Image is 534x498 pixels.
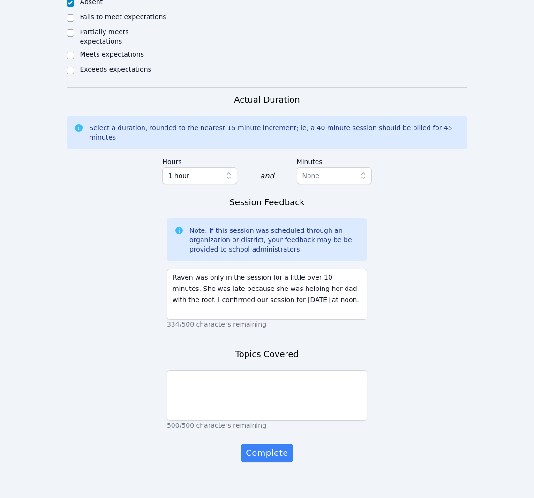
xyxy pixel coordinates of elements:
[162,153,237,167] label: Hours
[260,171,274,182] div: and
[80,51,144,58] label: Meets expectations
[234,93,300,106] h3: Actual Duration
[235,348,299,361] h3: Topics Covered
[80,66,151,73] label: Exceeds expectations
[297,167,372,184] button: None
[167,269,367,320] textarea: Raven was only in the session for a little over 10 minutes. She was late because she was helping ...
[189,226,360,254] div: Note: If this session was scheduled through an organization or district, your feedback may be be ...
[297,153,372,167] label: Minutes
[89,123,459,142] div: Select a duration, rounded to the nearest 15 minute increment; ie, a 40 minute session should be ...
[167,320,367,329] p: 334/500 characters remaining
[302,172,320,179] span: None
[246,446,288,460] span: Complete
[167,421,367,430] p: 500/500 characters remaining
[80,28,128,45] label: Partially meets expectations
[241,444,293,462] button: Complete
[168,170,189,181] span: 1 hour
[162,167,237,184] button: 1 hour
[229,196,304,209] h3: Session Feedback
[80,13,166,21] label: Fails to meet expectations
